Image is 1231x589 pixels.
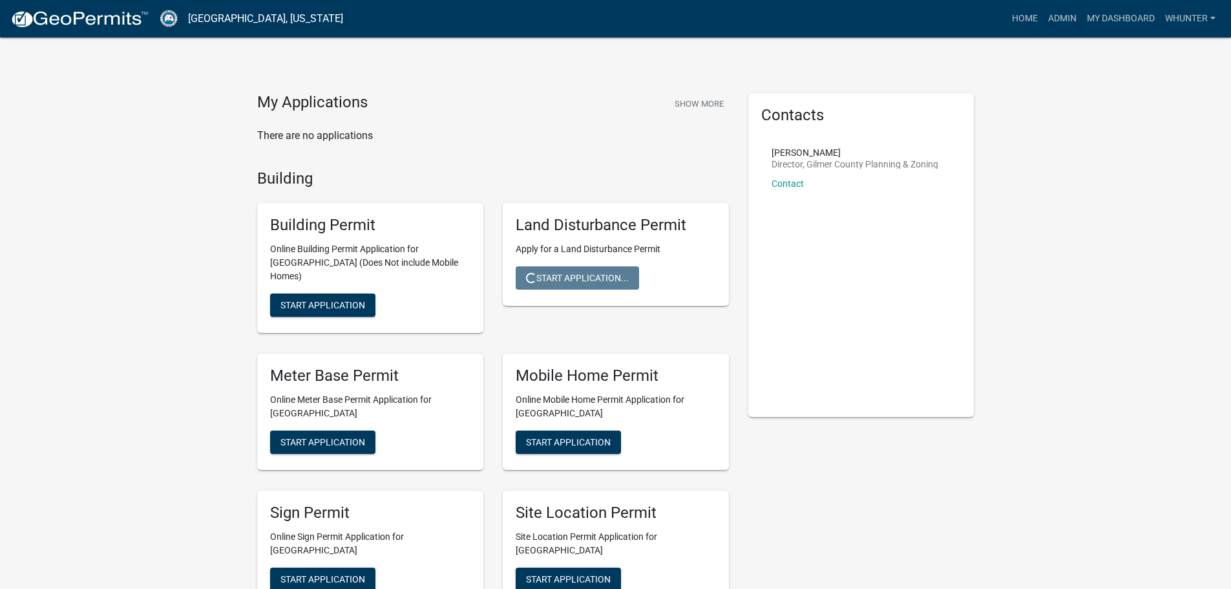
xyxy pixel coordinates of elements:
span: Start Application... [526,273,629,283]
button: Start Application [270,294,375,317]
p: There are no applications [257,128,729,144]
p: Apply for a Land Disturbance Permit [516,242,716,256]
img: Gilmer County, Georgia [159,10,178,27]
h5: Building Permit [270,216,470,235]
a: Contact [772,178,804,189]
h5: Site Location Permit [516,504,716,522]
p: Site Location Permit Application for [GEOGRAPHIC_DATA] [516,530,716,557]
a: Admin [1043,6,1082,31]
h4: Building [257,169,729,188]
h5: Contacts [761,106,962,125]
h5: Sign Permit [270,504,470,522]
span: Start Application [280,300,365,310]
a: My Dashboard [1082,6,1160,31]
span: Start Application [526,436,611,447]
button: Show More [669,93,729,114]
p: Director, Gilmer County Planning & Zoning [772,160,938,169]
h4: My Applications [257,93,368,112]
p: Online Mobile Home Permit Application for [GEOGRAPHIC_DATA] [516,393,716,420]
span: Start Application [280,573,365,584]
button: Start Application [516,431,621,454]
h5: Mobile Home Permit [516,367,716,385]
h5: Meter Base Permit [270,367,470,385]
h5: Land Disturbance Permit [516,216,716,235]
a: whunter [1160,6,1221,31]
p: [PERSON_NAME] [772,148,938,157]
a: Home [1007,6,1043,31]
span: Start Application [526,573,611,584]
p: Online Meter Base Permit Application for [GEOGRAPHIC_DATA] [270,393,470,420]
button: Start Application [270,431,375,454]
p: Online Sign Permit Application for [GEOGRAPHIC_DATA] [270,530,470,557]
span: Start Application [280,436,365,447]
button: Start Application... [516,266,639,290]
p: Online Building Permit Application for [GEOGRAPHIC_DATA] (Does Not include Mobile Homes) [270,242,470,283]
a: [GEOGRAPHIC_DATA], [US_STATE] [188,8,343,30]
